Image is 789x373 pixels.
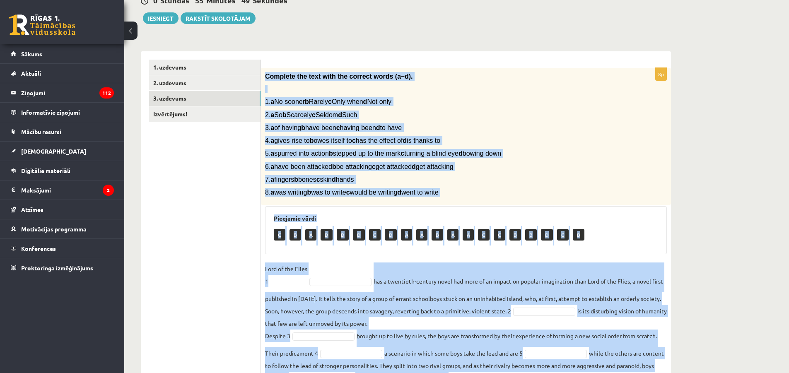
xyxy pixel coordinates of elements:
b: d [363,98,367,105]
b: d [332,176,336,183]
span: Aktuāli [21,70,41,77]
span: Motivācijas programma [21,225,87,233]
b: c [372,163,376,170]
b: d [458,150,463,157]
span: 8. was writing was to write would be writing went to write [265,189,439,196]
p: A [401,229,412,241]
b: a [270,98,274,105]
p: D [541,229,553,241]
b: d [338,111,342,118]
a: Izvērtējums! [149,106,261,122]
b: b [294,176,298,183]
b: a [270,150,274,157]
span: 7. fingers bones skin hands [265,176,354,183]
i: 2 [103,185,114,196]
a: Rīgas 1. Tālmācības vidusskola [9,14,75,35]
a: Proktoringa izmēģinājums [11,258,114,277]
b: b [307,189,311,196]
b: b [301,124,305,131]
p: D [385,229,397,241]
h3: Pieejamie vārdi [274,215,658,222]
p: A [447,229,458,241]
a: [DEMOGRAPHIC_DATA] [11,142,114,161]
b: a [270,111,274,118]
b: d [403,137,407,144]
span: Atzīmes [21,206,43,213]
p: B [290,229,301,241]
b: b [305,98,309,105]
a: Konferences [11,239,114,258]
a: Motivācijas programma [11,219,114,238]
a: Sākums [11,44,114,63]
p: A [416,229,427,241]
b: b [310,137,314,144]
b: c [328,98,332,105]
span: 5. spurred into action stepped up to the mark turning a blind eye bowing down [265,150,501,157]
p: B [573,229,584,241]
p: D [353,229,365,241]
b: d [412,163,416,170]
span: 4. gives rise to owes itself to has the effect of is thanks to [265,137,440,144]
p: B [525,229,537,241]
b: d [376,124,380,131]
p: A [463,229,474,241]
p: C [369,229,381,241]
b: c [346,189,350,196]
b: c [312,111,316,118]
p: Lord of the Flies 1 [265,262,307,287]
span: Digitālie materiāli [21,167,70,174]
span: 6. have been attacked be attacking get attacked get attacking [265,163,454,170]
p: C [494,229,505,241]
span: 3. of having have been having been to have [265,124,402,131]
b: c [336,124,340,131]
p: 8p [655,67,667,81]
span: Complete the text with the correct words (a–d). [265,73,413,80]
p: C [274,229,285,241]
legend: Ziņojumi [21,83,114,102]
button: Iesniegt [143,12,179,24]
a: 1. uzdevums [149,60,261,75]
p: C [557,229,569,241]
span: [DEMOGRAPHIC_DATA] [21,147,86,155]
a: 3. uzdevums [149,91,261,106]
span: Mācību resursi [21,128,61,135]
p: D [321,229,333,241]
span: Proktoringa izmēģinājums [21,264,93,272]
a: Rakstīt skolotājam [181,12,256,24]
p: C [478,229,490,241]
p: B [432,229,443,241]
p: Despite 3 [265,330,290,342]
a: Mācību resursi [11,122,114,141]
b: a [270,176,274,183]
p: B [509,229,521,241]
a: Atzīmes [11,200,114,219]
b: c [316,176,320,183]
b: b [332,163,336,170]
a: Ziņojumi112 [11,83,114,102]
b: d [397,189,401,196]
span: 1. No sooner Rarely Only when Not only [265,98,391,105]
span: Sākums [21,50,42,58]
a: Informatīvie ziņojumi [11,103,114,122]
legend: Informatīvie ziņojumi [21,103,114,122]
b: c [352,137,356,144]
b: a [270,189,274,196]
i: 112 [99,87,114,99]
span: Konferences [21,245,56,252]
p: D [337,229,349,241]
a: 2. uzdevums [149,75,261,91]
b: a [270,163,274,170]
b: b [329,150,333,157]
legend: Maksājumi [21,180,114,200]
span: 2. So Scarcely Seldom Such [265,111,357,118]
a: Maksājumi2 [11,180,114,200]
a: Aktuāli [11,64,114,83]
a: Digitālie materiāli [11,161,114,180]
b: b [282,111,287,118]
b: a [270,124,274,131]
b: c [401,150,404,157]
p: A [305,229,316,241]
b: a [270,137,274,144]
